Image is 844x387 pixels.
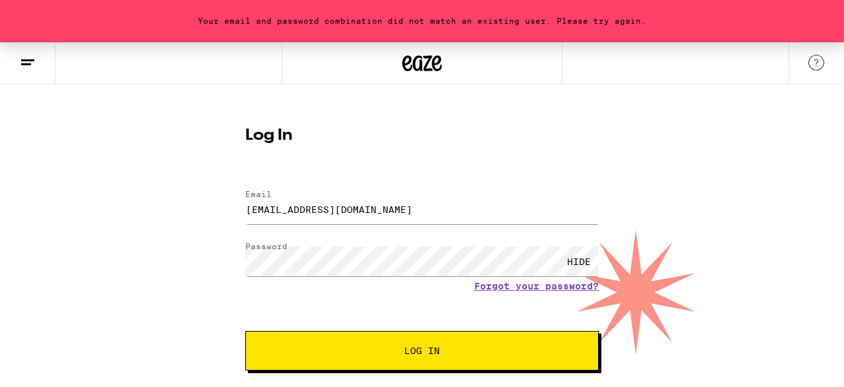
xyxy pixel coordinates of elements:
[404,346,440,355] span: Log In
[245,242,287,251] label: Password
[559,247,599,276] div: HIDE
[245,190,272,198] label: Email
[245,128,599,144] h1: Log In
[245,194,599,224] input: Email
[245,331,599,371] button: Log In
[474,281,599,291] a: Forgot your password?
